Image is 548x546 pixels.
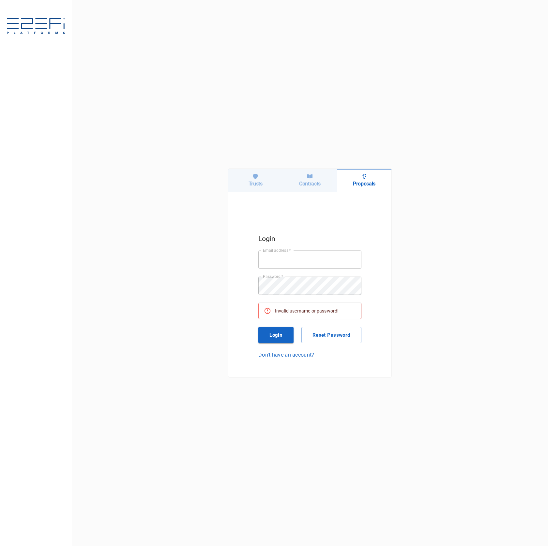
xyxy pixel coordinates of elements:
label: Email address [263,248,291,253]
div: Invalid username or password! [275,305,339,317]
h5: Login [258,233,361,244]
label: Password [263,274,283,279]
img: svg%3e [7,18,65,35]
h6: Contracts [299,181,321,187]
h6: Proposals [353,181,375,187]
button: Login [258,327,294,343]
button: Reset Password [301,327,361,343]
h6: Trusts [249,181,263,187]
a: Don't have an account? [258,351,361,359]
